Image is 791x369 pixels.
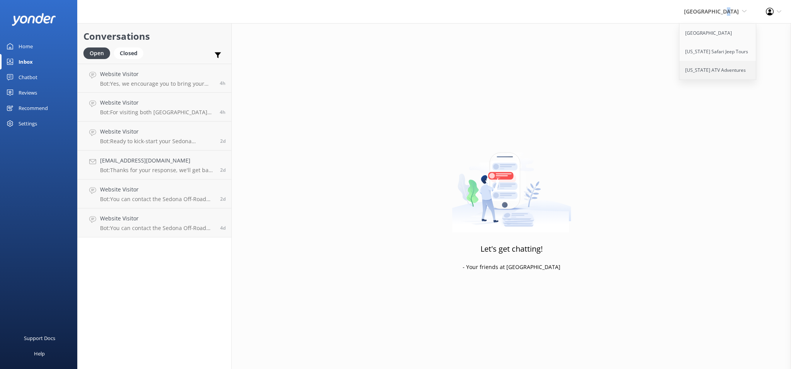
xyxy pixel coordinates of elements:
[78,93,231,122] a: Website VisitorBot:For visiting both [GEOGRAPHIC_DATA] and [PERSON_NAME][GEOGRAPHIC_DATA][PERSON_...
[19,69,37,85] div: Chatbot
[220,167,226,173] span: Oct 02 2025 01:51pm (UTC -07:00) America/Phoenix
[452,136,571,233] img: artwork of a man stealing a conversation from at giant smartphone
[684,8,739,15] span: [GEOGRAPHIC_DATA]
[220,196,226,202] span: Oct 02 2025 01:38pm (UTC -07:00) America/Phoenix
[100,167,214,174] p: Bot: Thanks for your response, we'll get back to you as soon as we can during opening hours.
[83,29,226,44] h2: Conversations
[100,156,214,165] h4: [EMAIL_ADDRESS][DOMAIN_NAME]
[78,151,231,179] a: [EMAIL_ADDRESS][DOMAIN_NAME]Bot:Thanks for your response, we'll get back to you as soon as we can...
[19,85,37,100] div: Reviews
[220,138,226,144] span: Oct 03 2025 11:23am (UTC -07:00) America/Phoenix
[78,179,231,208] a: Website VisitorBot:You can contact the Sedona Off-Road Center team at [PHONE_NUMBER] or email [EM...
[679,61,757,80] a: [US_STATE] ATV Adventures
[78,122,231,151] a: Website VisitorBot:Ready to kick-start your Sedona adventure? Book your self-guided UTV rental wi...
[220,80,226,86] span: Oct 05 2025 07:16am (UTC -07:00) America/Phoenix
[100,127,214,136] h4: Website Visitor
[114,47,143,59] div: Closed
[83,47,110,59] div: Open
[24,330,55,346] div: Support Docs
[100,214,214,223] h4: Website Visitor
[83,49,114,57] a: Open
[78,64,231,93] a: Website VisitorBot:Yes, we encourage you to bring your own water and snacks for your off-road adv...
[100,98,214,107] h4: Website Visitor
[100,138,214,145] p: Bot: Ready to kick-start your Sedona adventure? Book your self-guided UTV rental with Sedona Off-...
[100,80,214,87] p: Bot: Yes, we encourage you to bring your own water and snacks for your off-road adventure.
[679,24,757,42] a: [GEOGRAPHIC_DATA]
[19,39,33,54] div: Home
[19,100,48,116] div: Recommend
[679,42,757,61] a: [US_STATE] Safari Jeep Tours
[100,70,214,78] h4: Website Visitor
[463,263,560,271] p: - Your friends at [GEOGRAPHIC_DATA]
[100,185,214,194] h4: Website Visitor
[114,49,147,57] a: Closed
[480,243,543,255] h3: Let's get chatting!
[78,208,231,237] a: Website VisitorBot:You can contact the Sedona Off-Road Center team at [PHONE_NUMBER] or email [EM...
[19,116,37,131] div: Settings
[34,346,45,361] div: Help
[220,109,226,115] span: Oct 05 2025 07:16am (UTC -07:00) America/Phoenix
[19,54,33,69] div: Inbox
[100,196,214,203] p: Bot: You can contact the Sedona Off-Road Center team at [PHONE_NUMBER] or email [EMAIL_ADDRESS][D...
[100,225,214,232] p: Bot: You can contact the Sedona Off-Road Center team at [PHONE_NUMBER] or email [EMAIL_ADDRESS][D...
[220,225,226,231] span: Oct 01 2025 11:24am (UTC -07:00) America/Phoenix
[12,13,56,26] img: yonder-white-logo.png
[100,109,214,116] p: Bot: For visiting both [GEOGRAPHIC_DATA] and [PERSON_NAME][GEOGRAPHIC_DATA][PERSON_NAME], a half-...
